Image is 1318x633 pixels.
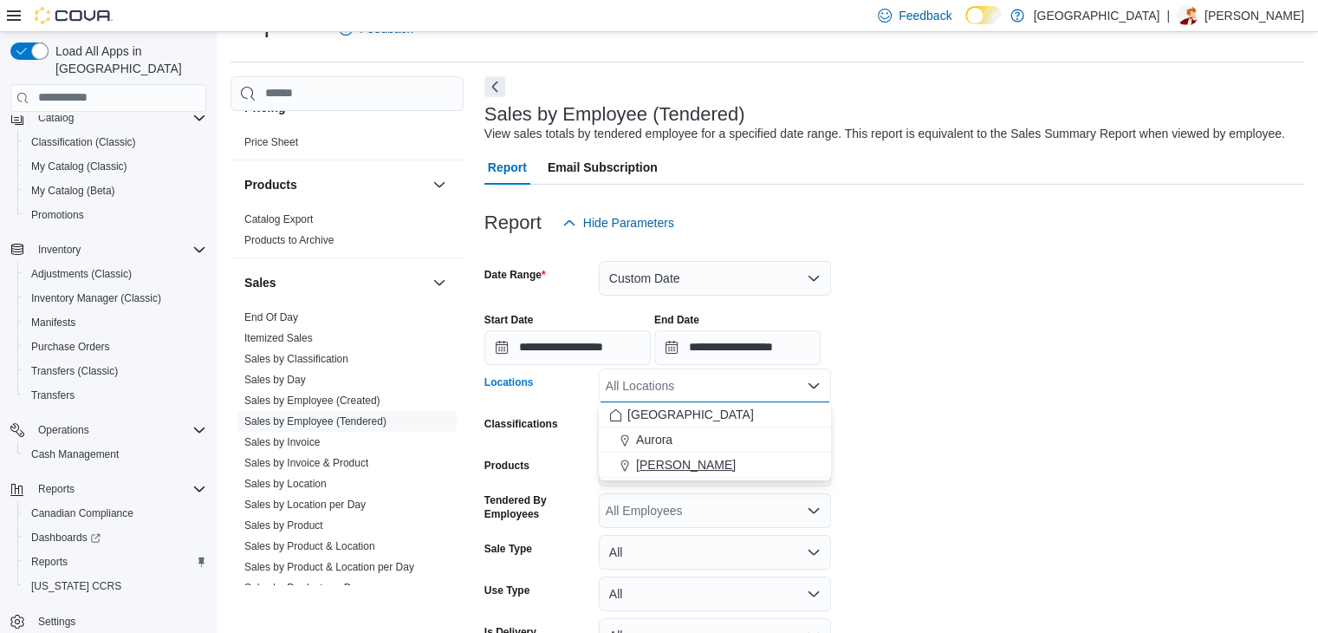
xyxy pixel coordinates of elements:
[244,395,380,407] a: Sales by Employee (Created)
[244,456,368,470] span: Sales by Invoice & Product
[17,525,213,550] a: Dashboards
[24,180,122,201] a: My Catalog (Beta)
[1204,5,1304,26] p: [PERSON_NAME]
[244,498,366,512] span: Sales by Location per Day
[429,97,450,118] button: Pricing
[484,104,745,125] h3: Sales by Employee (Tendered)
[24,156,134,177] a: My Catalog (Classic)
[599,577,831,611] button: All
[555,206,681,240] button: Hide Parameters
[31,420,96,440] button: Operations
[31,184,115,198] span: My Catalog (Beta)
[31,579,121,593] span: [US_STATE] CCRS
[17,383,213,408] button: Transfers
[17,359,213,383] button: Transfers (Classic)
[627,406,754,423] span: [GEOGRAPHIC_DATA]
[654,313,699,327] label: End Date
[24,205,206,225] span: Promotions
[583,214,674,232] span: Hide Parameters
[244,561,414,573] a: Sales by Product & Location per Day
[244,519,323,532] a: Sales by Product
[244,373,306,387] span: Sales by Day
[31,208,84,222] span: Promotions
[24,264,206,284] span: Adjustments (Classic)
[244,310,298,324] span: End Of Day
[31,364,118,378] span: Transfers (Classic)
[24,361,206,382] span: Transfers (Classic)
[3,477,213,501] button: Reports
[599,453,831,478] button: [PERSON_NAME]
[24,132,206,153] span: Classification (Classic)
[31,610,206,632] span: Settings
[38,243,81,257] span: Inventory
[31,531,101,545] span: Dashboards
[31,135,136,149] span: Classification (Classic)
[230,209,464,258] div: Products
[484,493,592,521] label: Tendered By Employees
[31,108,206,128] span: Catalog
[244,352,348,366] span: Sales by Classification
[24,576,128,597] a: [US_STATE] CCRS
[31,555,68,569] span: Reports
[429,174,450,195] button: Products
[17,130,213,154] button: Classification (Classic)
[244,394,380,408] span: Sales by Employee (Created)
[31,291,161,305] span: Inventory Manager (Classic)
[17,501,213,525] button: Canadian Compliance
[31,479,81,499] button: Reports
[24,551,206,572] span: Reports
[17,203,213,227] button: Promotions
[244,274,425,291] button: Sales
[24,288,168,309] a: Inventory Manager (Classic)
[484,212,542,233] h3: Report
[24,444,206,465] span: Cash Management
[35,7,113,24] img: Cova
[31,479,206,499] span: Reports
[17,262,213,286] button: Adjustments (Classic)
[244,499,366,511] a: Sales by Location per Day
[244,311,298,323] a: End Of Day
[599,427,831,453] button: Aurora
[244,213,313,225] a: Catalog Export
[244,212,313,226] span: Catalog Export
[899,7,951,24] span: Feedback
[230,132,464,160] div: Pricing
[3,238,213,262] button: Inventory
[24,156,206,177] span: My Catalog (Classic)
[17,335,213,359] button: Purchase Orders
[24,551,75,572] a: Reports
[484,542,532,556] label: Sale Type
[636,456,736,473] span: [PERSON_NAME]
[484,330,651,365] input: Press the down key to open a popover containing a calendar.
[599,402,831,427] button: [GEOGRAPHIC_DATA]
[244,478,327,490] a: Sales by Location
[31,160,127,173] span: My Catalog (Classic)
[31,239,206,260] span: Inventory
[244,176,297,193] h3: Products
[965,6,1002,24] input: Dark Mode
[38,615,75,629] span: Settings
[24,205,91,225] a: Promotions
[31,340,110,354] span: Purchase Orders
[1033,5,1159,26] p: [GEOGRAPHIC_DATA]
[488,150,527,185] span: Report
[17,286,213,310] button: Inventory Manager (Classic)
[17,179,213,203] button: My Catalog (Beta)
[244,436,320,448] a: Sales by Invoice
[244,539,375,553] span: Sales by Product & Location
[244,374,306,386] a: Sales by Day
[244,135,298,149] span: Price Sheet
[24,503,206,524] span: Canadian Compliance
[807,504,821,518] button: Open list of options
[38,423,89,437] span: Operations
[24,312,82,333] a: Manifests
[429,272,450,293] button: Sales
[244,582,362,594] a: Sales by Product per Day
[1177,5,1198,26] div: Daniel McIntosh
[244,435,320,449] span: Sales by Invoice
[484,584,529,597] label: Use Type
[599,261,831,296] button: Custom Date
[636,431,672,448] span: Aurora
[24,312,206,333] span: Manifests
[24,264,139,284] a: Adjustments (Classic)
